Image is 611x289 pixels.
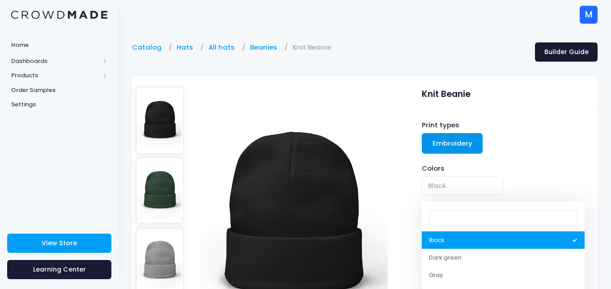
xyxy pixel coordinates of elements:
span: Dashboards [11,57,100,66]
span: Learning Center [33,265,86,274]
div: Colors [422,163,585,173]
span: Products [11,71,100,80]
a: Builder Guide [535,42,598,62]
a: Catalog [132,42,166,52]
a: Embroidery [422,133,483,154]
span: View Store [42,239,77,247]
a: Beanies [250,42,282,52]
a: View Store [7,234,111,253]
a: All hats [208,42,239,52]
div: Sizes [417,224,546,244]
div: Print types [422,120,585,130]
li: Black [422,231,585,249]
input: Search [429,210,577,226]
img: Logo [11,11,107,19]
a: Knit Beanie [293,42,335,52]
div: M [580,6,598,24]
span: Black [428,181,446,191]
div: Knit Beanie [422,84,585,101]
a: Learning Center [7,260,111,279]
span: Home [11,41,107,50]
span: Settings [11,100,107,109]
a: Hats [177,42,198,52]
li: Dark green [422,249,585,266]
span: Order Samples [11,86,107,95]
span: Black [422,176,503,196]
li: Gray [422,266,585,284]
